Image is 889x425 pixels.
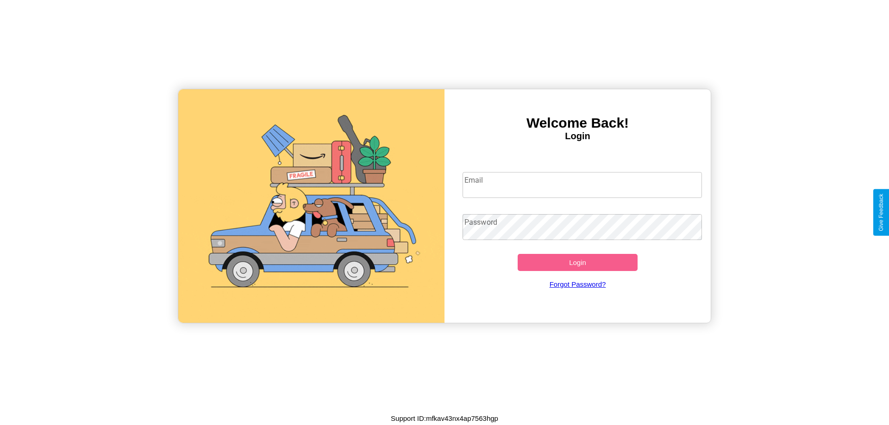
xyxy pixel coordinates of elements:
a: Forgot Password? [458,271,698,297]
img: gif [178,89,444,323]
h4: Login [444,131,711,142]
h3: Welcome Back! [444,115,711,131]
div: Give Feedback [878,194,884,231]
button: Login [518,254,638,271]
iframe: Intercom live chat [9,394,31,416]
p: Support ID: mfkav43nx4ap7563hgp [391,412,498,425]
